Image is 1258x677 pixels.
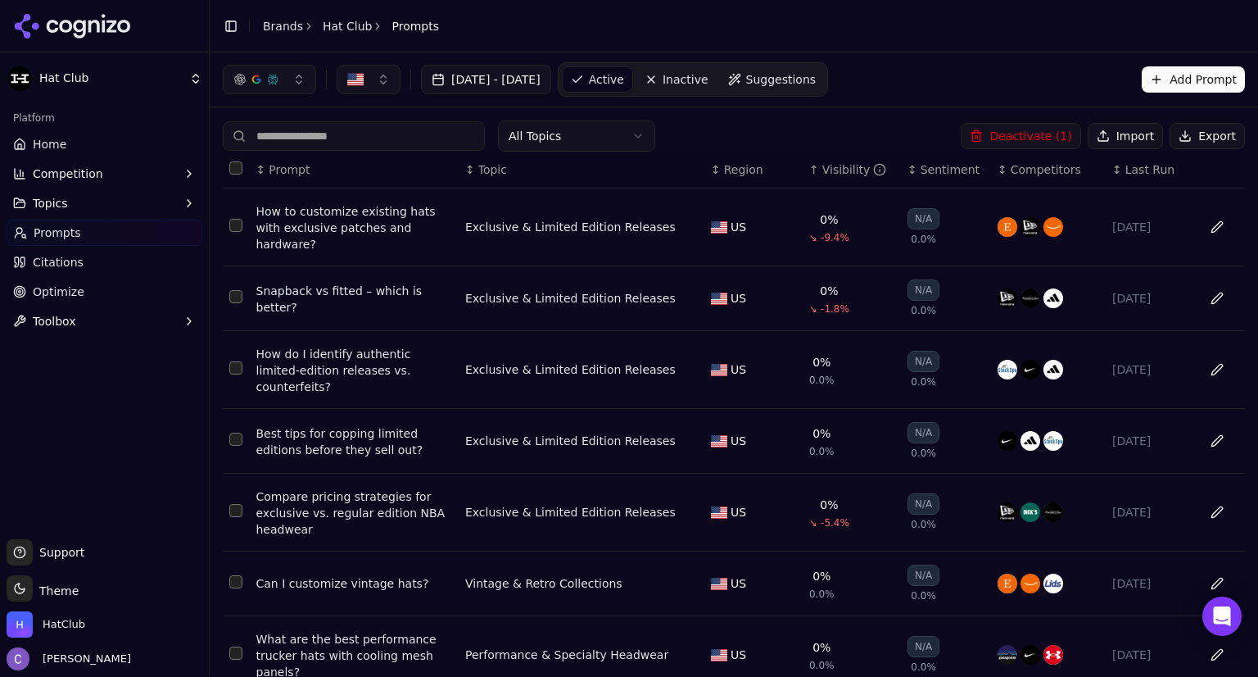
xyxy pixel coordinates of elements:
[465,433,676,449] a: Exclusive & Limited Edition Releases
[1170,123,1245,149] button: Export
[809,374,835,387] span: 0.0%
[465,290,676,307] a: Exclusive & Limited Edition Releases
[961,123,1080,149] button: Deactivate (1)
[991,152,1106,189] th: Competitors
[7,308,202,334] button: Toolbox
[229,161,242,175] button: Select all rows
[821,516,849,529] span: -5.4%
[711,293,727,305] img: US flag
[250,152,459,189] th: Prompt
[822,161,887,178] div: Visibility
[1204,428,1230,454] button: Edit in sheet
[907,493,939,515] div: N/A
[636,66,717,93] a: Inactive
[256,425,452,458] a: Best tips for copping limited editions before they sell out?
[821,302,849,316] span: -1.8%
[33,254,84,270] span: Citations
[465,575,622,592] div: Vintage & Retro Collections
[998,161,1099,178] div: ↕Competitors
[256,203,452,252] div: How to customize existing hats with exclusive patches and hardware?
[998,289,1017,308] img: new era
[1112,290,1189,307] div: [DATE]
[907,208,939,229] div: N/A
[562,66,633,93] a: Active
[809,445,835,458] span: 0.0%
[911,447,936,460] span: 0.0%
[820,211,838,228] div: 0%
[1043,574,1063,593] img: lids
[812,354,830,370] div: 0%
[1020,502,1040,522] img: dick's sporting goods
[812,425,830,442] div: 0%
[459,152,704,189] th: Topic
[229,219,242,232] button: Select row 8
[323,18,372,34] a: Hat Club
[465,219,676,235] a: Exclusive & Limited Edition Releases
[7,161,202,187] button: Competition
[256,283,452,316] div: Snapback vs fitted – which is better?
[711,649,727,661] img: US flag
[7,249,202,275] a: Citations
[43,617,85,632] span: HatClub
[256,575,452,592] div: Can I customize vintage hats?
[1204,214,1230,240] button: Edit in sheet
[921,161,984,178] div: Sentiment
[7,647,29,670] img: Chris Hayes
[711,161,796,178] div: ↕Region
[229,433,242,446] button: Select row 40
[465,504,676,520] a: Exclusive & Limited Edition Releases
[720,66,825,93] a: Suggestions
[1020,431,1040,451] img: adidas
[1204,570,1230,597] button: Edit in sheet
[229,647,242,660] button: Select row 49
[803,152,901,189] th: brandMentionRate
[907,161,984,178] div: ↕Sentiment
[1106,152,1196,189] th: Last Run
[1125,161,1174,178] span: Last Run
[39,71,183,86] span: Hat Club
[907,351,939,372] div: N/A
[1204,285,1230,311] button: Edit in sheet
[256,346,452,395] div: How do I identify authentic limited-edition releases vs. counterfeits?
[263,18,439,34] nav: breadcrumb
[263,20,303,33] a: Brands
[7,105,202,131] div: Platform
[229,361,242,375] button: Select row 27
[746,71,817,88] span: Suggestions
[998,645,1017,665] img: patagonia
[1204,499,1230,525] button: Edit in sheet
[998,431,1017,451] img: nike
[998,217,1017,237] img: etsy
[465,647,668,663] a: Performance & Specialty Headwear
[663,71,708,88] span: Inactive
[731,290,746,307] span: US
[229,504,242,517] button: Select row 42
[711,507,727,519] img: US flag
[347,71,364,88] img: US
[911,589,936,602] span: 0.0%
[36,652,131,666] span: [PERSON_NAME]
[731,647,746,663] span: US
[812,639,830,656] div: 0%
[1204,357,1230,383] button: Edit in sheet
[1043,289,1063,308] img: adidas
[1043,431,1063,451] img: stockx
[1112,504,1189,520] div: [DATE]
[1202,597,1242,636] div: Open Intercom Messenger
[809,231,817,244] span: ↘
[1020,289,1040,308] img: mitchell & ness
[421,65,551,94] button: [DATE] - [DATE]
[256,488,452,538] div: Compare pricing strategies for exclusive vs. regular edition NBA headwear
[33,544,84,561] span: Support
[711,221,727,234] img: US flag
[33,284,84,300] span: Optimize
[704,152,803,189] th: Region
[7,220,202,246] a: Prompts
[7,131,202,157] a: Home
[1112,219,1189,235] div: [DATE]
[711,578,727,590] img: US flag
